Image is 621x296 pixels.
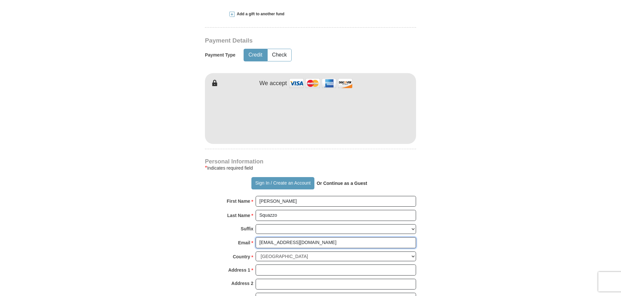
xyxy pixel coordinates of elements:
strong: Email [238,238,250,247]
button: Credit [244,49,267,61]
strong: Address 2 [231,279,253,288]
h3: Payment Details [205,37,371,45]
strong: Country [233,252,250,261]
strong: Last Name [227,211,250,220]
strong: Or Continue as a Guest [317,181,367,186]
h4: Personal Information [205,159,416,164]
button: Sign In / Create an Account [251,177,314,189]
strong: Address 1 [228,265,250,275]
span: Add a gift to another fund [234,11,285,17]
strong: First Name [227,197,250,206]
button: Check [268,49,291,61]
img: credit cards accepted [288,76,353,90]
strong: Suffix [241,224,253,233]
div: Indicates required field [205,164,416,172]
h4: We accept [260,80,287,87]
h5: Payment Type [205,52,235,58]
